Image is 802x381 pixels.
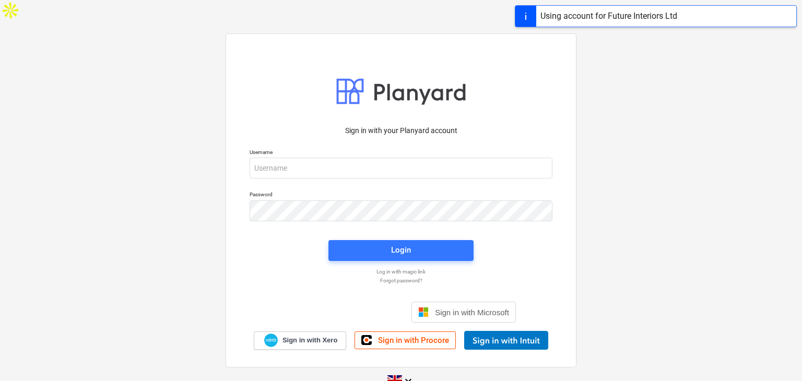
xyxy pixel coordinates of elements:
p: Username [250,149,552,158]
input: Username [250,158,552,178]
a: Forgot password? [244,277,558,284]
img: Xero logo [264,334,278,348]
p: Password [250,191,552,200]
span: Sign in with Xero [282,336,337,345]
img: Microsoft logo [418,307,429,317]
p: Sign in with your Planyard account [250,125,552,136]
a: Sign in with Procore [355,331,456,349]
span: Sign in with Microsoft [435,308,509,317]
a: Sign in with Xero [254,331,347,350]
iframe: Sign in with Google Button [281,301,408,324]
span: Sign in with Procore [378,336,449,345]
a: Log in with magic link [244,268,558,275]
button: Login [328,240,474,261]
div: Using account for Future Interiors Ltd [540,10,677,22]
div: Login [391,243,411,257]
